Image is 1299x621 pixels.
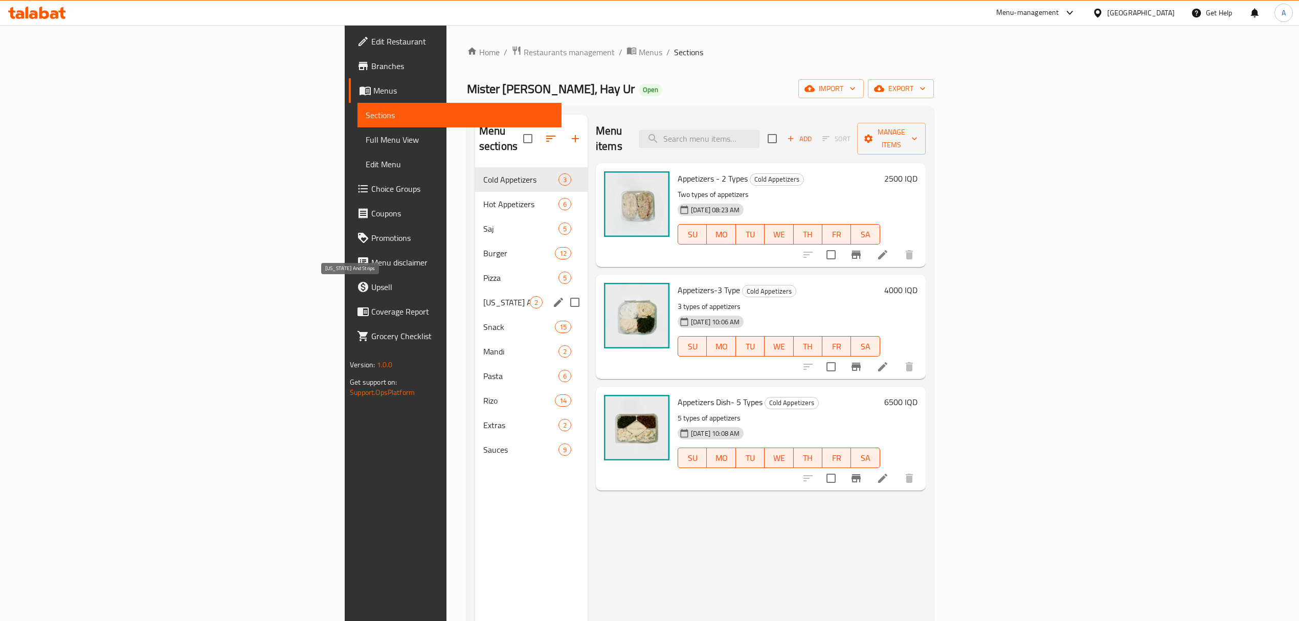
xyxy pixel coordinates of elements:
[350,375,397,389] span: Get support on:
[604,283,669,348] img: Appetizers-3 Type
[475,437,588,462] div: Sauces9
[475,192,588,216] div: Hot Appetizers6
[357,127,562,152] a: Full Menu View
[765,336,793,357] button: WE
[820,356,842,378] span: Select to update
[822,336,851,357] button: FR
[743,285,796,297] span: Cold Appetizers
[678,188,880,201] p: Two types of appetizers
[483,419,558,431] span: Extras
[475,216,588,241] div: Saj5
[371,256,553,269] span: Menu disclaimer
[816,131,857,147] span: Select section first
[711,451,731,465] span: MO
[794,448,822,468] button: TH
[517,128,539,149] span: Select all sections
[740,339,760,354] span: TU
[371,281,553,293] span: Upsell
[855,339,876,354] span: SA
[555,247,571,259] div: items
[765,397,819,409] div: Cold Appetizers
[736,224,765,245] button: TU
[377,358,393,371] span: 1.0.0
[877,249,889,261] a: Edit menu item
[349,29,562,54] a: Edit Restaurant
[559,273,571,283] span: 5
[467,77,635,100] span: Mister [PERSON_NAME], Hay Ur
[639,85,662,94] span: Open
[678,282,740,298] span: Appetizers-3 Type
[682,339,703,354] span: SU
[475,265,588,290] div: Pizza5
[475,388,588,413] div: Rizo14
[707,336,735,357] button: MO
[371,207,553,219] span: Coupons
[483,321,555,333] div: Snack
[798,79,864,98] button: import
[555,322,571,332] span: 15
[851,336,880,357] button: SA
[674,46,703,58] span: Sections
[855,451,876,465] span: SA
[530,298,542,307] span: 2
[366,134,553,146] span: Full Menu View
[783,131,816,147] span: Add item
[786,133,813,145] span: Add
[555,394,571,407] div: items
[851,224,880,245] button: SA
[798,451,818,465] span: TH
[822,224,851,245] button: FR
[349,275,562,299] a: Upsell
[682,227,703,242] span: SU
[558,198,571,210] div: items
[483,345,558,358] div: Mandi
[687,429,744,438] span: [DATE] 10:08 AM
[996,7,1059,19] div: Menu-management
[366,158,553,170] span: Edit Menu
[678,171,748,186] span: Appetizers - 2 Types
[555,396,571,406] span: 14
[349,250,562,275] a: Menu disclaimer
[798,339,818,354] span: TH
[483,223,558,235] span: Saj
[687,317,744,327] span: [DATE] 10:06 AM
[483,443,558,456] span: Sauces
[877,472,889,484] a: Edit menu item
[483,247,555,259] div: Burger
[475,315,588,339] div: Snack15
[740,451,760,465] span: TU
[711,339,731,354] span: MO
[483,296,530,308] span: [US_STATE] And Strips
[855,227,876,242] span: SA
[897,466,922,491] button: delete
[639,84,662,96] div: Open
[794,224,822,245] button: TH
[539,126,563,151] span: Sort sections
[483,198,558,210] span: Hot Appetizers
[371,35,553,48] span: Edit Restaurant
[371,183,553,195] span: Choice Groups
[765,224,793,245] button: WE
[798,227,818,242] span: TH
[707,224,735,245] button: MO
[475,241,588,265] div: Burger12
[475,290,588,315] div: [US_STATE] And Strips2edit
[897,354,922,379] button: delete
[783,131,816,147] button: Add
[483,394,555,407] div: Rizo
[555,321,571,333] div: items
[350,386,415,399] a: Support.OpsPlatform
[1282,7,1286,18] span: A
[865,126,917,151] span: Manage items
[558,419,571,431] div: items
[558,370,571,382] div: items
[475,364,588,388] div: Pasta6
[349,54,562,78] a: Branches
[483,272,558,284] div: Pizza
[559,224,571,234] span: 5
[604,171,669,237] img: Appetizers - 2 Types
[826,339,847,354] span: FR
[483,173,558,186] div: Cold Appetizers
[551,295,566,310] button: edit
